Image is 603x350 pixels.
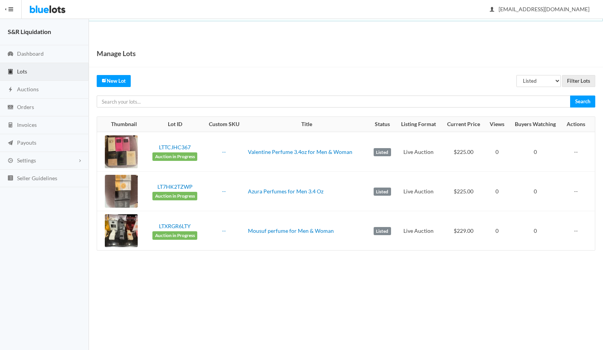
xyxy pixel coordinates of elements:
[570,96,595,108] input: Search
[17,86,39,92] span: Auctions
[97,75,131,87] a: createNew Lot
[152,192,197,200] span: Auction in Progress
[17,121,37,128] span: Invoices
[97,117,146,132] th: Thumbnail
[374,227,391,236] label: Listed
[222,188,226,195] a: --
[374,148,391,157] label: Listed
[7,104,14,111] ion-icon: cash
[395,117,441,132] th: Listing Format
[488,6,496,14] ion-icon: person
[395,172,441,211] td: Live Auction
[485,117,509,132] th: Views
[8,28,51,35] strong: S&R Liquidation
[17,157,36,164] span: Settings
[245,117,369,132] th: Title
[17,139,36,146] span: Payouts
[248,227,334,234] a: Mousuf perfume for Men & Woman
[509,132,562,172] td: 0
[562,172,595,211] td: --
[203,117,245,132] th: Custom SKU
[222,227,226,234] a: --
[17,175,57,181] span: Seller Guidelines
[369,117,395,132] th: Status
[159,144,191,150] a: LTTCJHC367
[152,231,197,240] span: Auction in Progress
[395,211,441,251] td: Live Auction
[159,223,191,229] a: LTXRGR6LTY
[17,50,44,57] span: Dashboard
[395,132,441,172] td: Live Auction
[562,132,595,172] td: --
[97,96,571,108] input: Search your lots...
[442,211,485,251] td: $229.00
[102,78,107,83] ion-icon: create
[7,140,14,147] ion-icon: paper plane
[442,117,485,132] th: Current Price
[222,149,226,155] a: --
[442,172,485,211] td: $225.00
[248,149,352,155] a: Valentine Perfume 3.4oz for Men & Woman
[7,51,14,58] ion-icon: speedometer
[562,211,595,251] td: --
[485,172,509,211] td: 0
[562,117,595,132] th: Actions
[7,122,14,129] ion-icon: calculator
[374,188,391,196] label: Listed
[562,75,595,87] input: Filter Lots
[248,188,323,195] a: Azura Perfumes for Men 3.4 Oz
[146,117,203,132] th: Lot ID
[509,117,562,132] th: Buyers Watching
[509,172,562,211] td: 0
[485,211,509,251] td: 0
[17,68,27,75] span: Lots
[157,183,193,190] a: LT7HK2TZWP
[7,68,14,76] ion-icon: clipboard
[485,132,509,172] td: 0
[7,175,14,182] ion-icon: list box
[152,152,197,161] span: Auction in Progress
[7,157,14,165] ion-icon: cog
[7,86,14,94] ion-icon: flash
[442,132,485,172] td: $225.00
[509,211,562,251] td: 0
[490,6,589,12] span: [EMAIL_ADDRESS][DOMAIN_NAME]
[17,104,34,110] span: Orders
[97,48,136,59] h1: Manage Lots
